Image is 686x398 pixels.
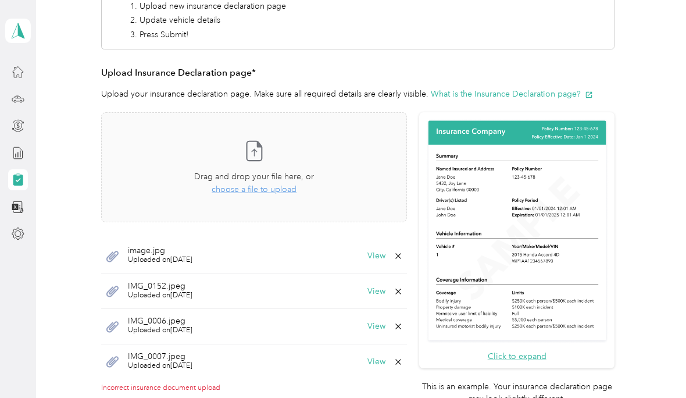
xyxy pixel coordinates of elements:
p: Incorrect insurance document upload [101,383,407,393]
span: Uploaded on [DATE] [128,290,192,301]
span: Uploaded on [DATE] [128,255,192,265]
img: Sample insurance declaration [426,119,609,344]
p: Upload your insurance declaration page. Make sure all required details are clearly visible. [101,88,614,100]
span: Drag and drop your file here, orchoose a file to upload [102,113,406,222]
span: IMG_0006.jpeg [128,317,192,325]
iframe: Everlance-gr Chat Button Frame [621,333,686,398]
li: 2. Update vehicle details [130,14,323,26]
span: image.jpg [128,247,192,255]
h3: Upload Insurance Declaration page* [101,66,614,80]
button: What is the Insurance Declaration page? [431,88,593,100]
button: View [367,252,385,260]
span: choose a file to upload [212,184,296,194]
button: View [367,358,385,366]
button: Click to expand [488,350,546,363]
span: IMG_0152.jpeg [128,282,192,290]
button: View [367,287,385,296]
span: Uploaded on [DATE] [128,325,192,336]
li: 3. Press Submit! [130,29,323,41]
span: Drag and drop your file here, or [194,172,314,182]
button: View [367,322,385,331]
span: IMG_0007.jpeg [128,353,192,361]
span: Uploaded on [DATE] [128,361,192,371]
